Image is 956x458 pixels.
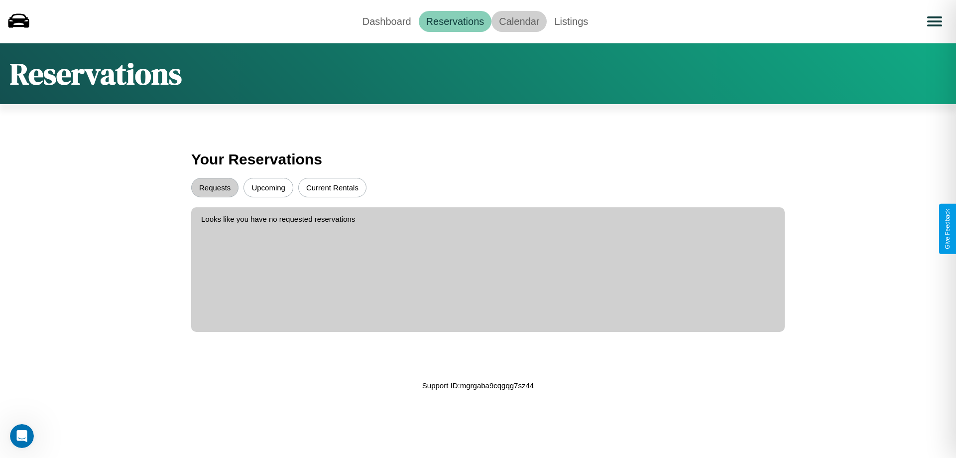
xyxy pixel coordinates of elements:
[355,11,419,32] a: Dashboard
[201,212,775,226] p: Looks like you have no requested reservations
[921,7,949,35] button: Open menu
[298,178,366,197] button: Current Rentals
[10,424,34,448] iframe: Intercom live chat
[419,11,492,32] a: Reservations
[944,209,951,249] div: Give Feedback
[10,53,182,94] h1: Reservations
[191,178,239,197] button: Requests
[191,146,765,173] h3: Your Reservations
[243,178,293,197] button: Upcoming
[422,379,534,392] p: Support ID: mgrgaba9cqgqg7sz44
[491,11,547,32] a: Calendar
[547,11,596,32] a: Listings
